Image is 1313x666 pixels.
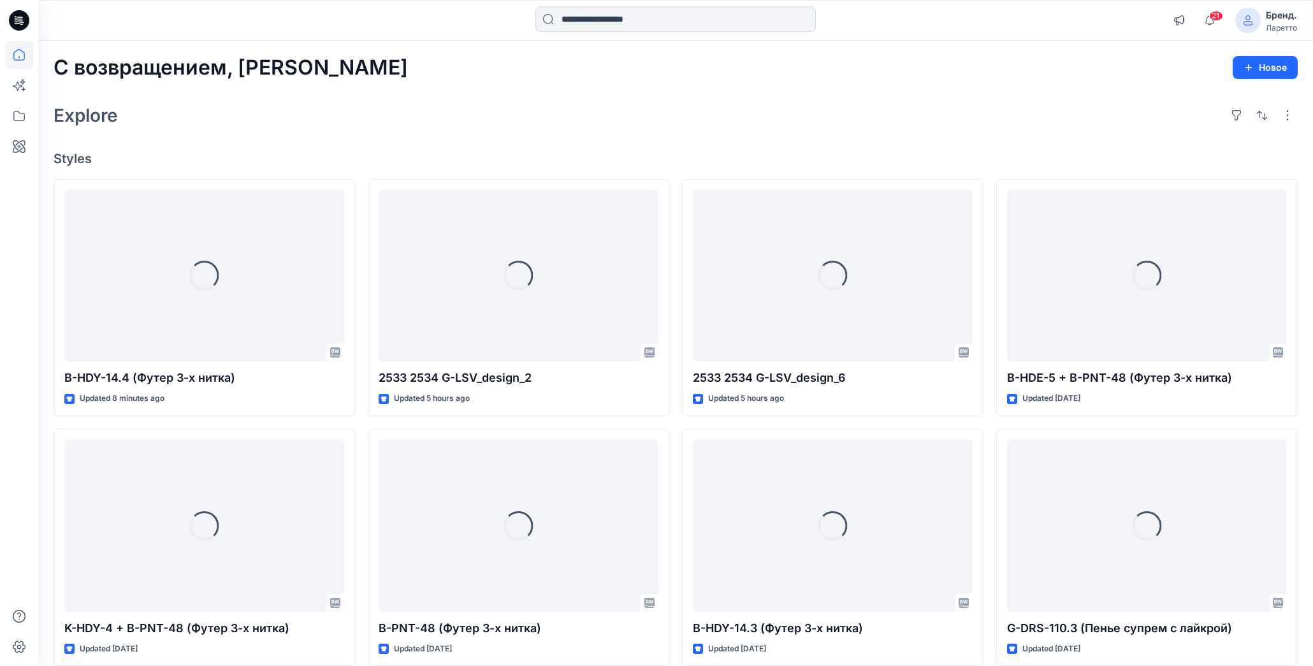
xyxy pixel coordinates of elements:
p: Updated 5 hours ago [708,392,784,405]
p: Updated [DATE] [708,642,766,656]
svg: avatar [1243,15,1253,25]
button: Новое [1233,56,1298,79]
p: B-HDE-5 + B-PNT-48 (Футер 3-х нитка) [1007,369,1287,387]
p: B-HDY-14.4 (Футер 3-х нитка) [64,369,344,387]
ya-tr-span: Бренд. [1266,10,1296,20]
p: B-PNT-48 (Футер 3-х нитка) [379,619,658,637]
ya-tr-span: С возвращением, [PERSON_NAME] [54,55,408,80]
p: Updated [DATE] [1022,392,1080,405]
p: Updated [DATE] [1022,642,1080,656]
p: K-HDY-4 + B-PNT-48 (Футер 3-х нитка) [64,619,344,637]
p: B-HDY-14.3 (Футер 3-х нитка) [693,619,973,637]
p: Updated 8 minutes ago [80,392,164,405]
ya-tr-span: Ларетто [1266,23,1297,33]
p: 2533 2534 G-LSV_design_6 [693,369,973,387]
p: G-DRS-110.3 (Пенье супрем с лайкрой) [1007,619,1287,637]
p: Updated [DATE] [394,642,452,656]
h4: Styles [54,151,1298,166]
span: 21 [1209,11,1223,21]
h2: Explore [54,105,118,126]
p: Updated 5 hours ago [394,392,470,405]
p: Updated [DATE] [80,642,138,656]
p: 2533 2534 G-LSV_design_2 [379,369,658,387]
